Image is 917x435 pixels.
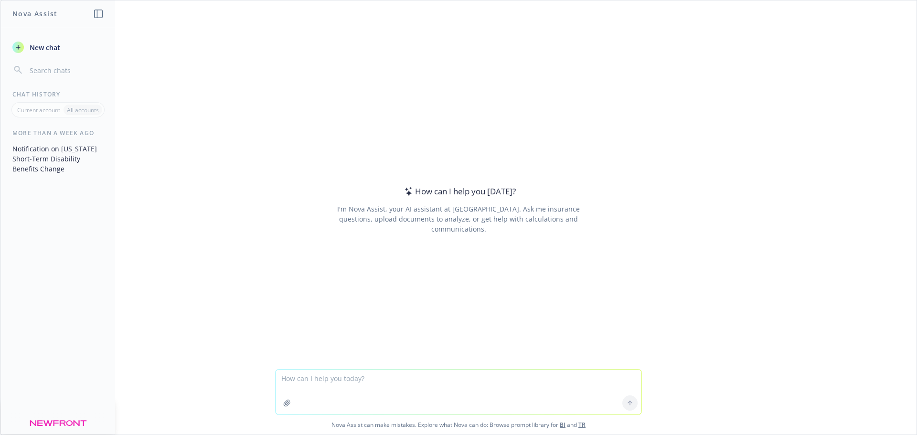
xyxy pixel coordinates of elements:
[324,204,593,234] div: I'm Nova Assist, your AI assistant at [GEOGRAPHIC_DATA]. Ask me insurance questions, upload docum...
[17,106,60,114] p: Current account
[402,185,516,198] div: How can I help you [DATE]?
[1,129,115,137] div: More than a week ago
[560,421,565,429] a: BI
[578,421,586,429] a: TR
[12,9,57,19] h1: Nova Assist
[9,141,107,177] button: Notification on [US_STATE] Short-Term Disability Benefits Change
[28,64,104,77] input: Search chats
[67,106,99,114] p: All accounts
[4,415,913,435] span: Nova Assist can make mistakes. Explore what Nova can do: Browse prompt library for and
[28,42,60,53] span: New chat
[9,39,107,56] button: New chat
[1,90,115,98] div: Chat History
